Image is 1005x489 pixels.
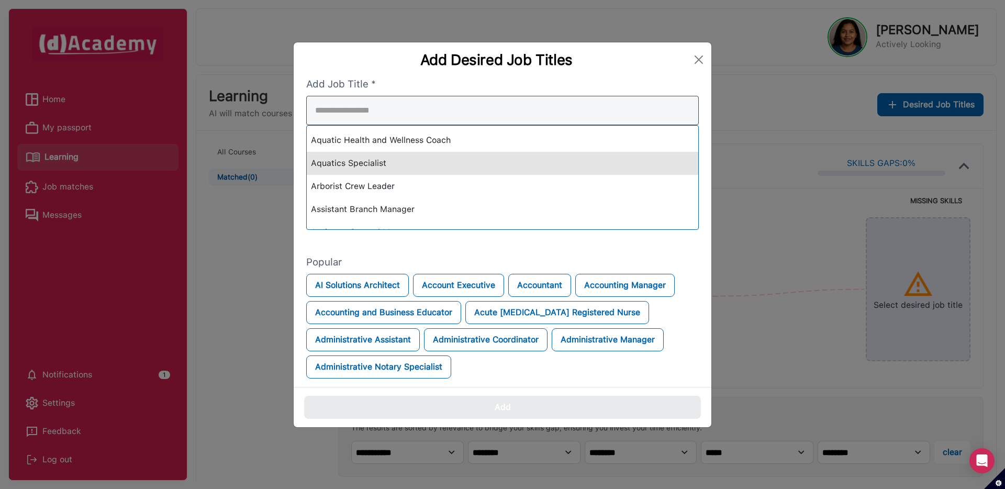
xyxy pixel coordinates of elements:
[465,301,649,324] button: Acute [MEDICAL_DATA] Registered Nurse
[690,51,707,68] button: Close
[552,328,664,351] button: Administrative Manager
[306,355,451,379] button: Administrative Notary Specialist
[495,400,511,415] div: Add
[307,221,698,244] div: Assistant General Manager
[306,328,420,351] button: Administrative Assistant
[508,274,571,297] button: Accountant
[306,255,699,270] label: Popular
[306,301,461,324] button: Accounting and Business Educator
[306,77,699,92] label: Add Job Title *
[307,175,698,198] div: Arborist Crew Leader
[969,448,995,473] div: Open Intercom Messenger
[302,51,690,69] div: Add Desired Job Titles
[424,328,548,351] button: Administrative Coordinator
[307,152,698,175] div: Aquatics Specialist
[413,274,504,297] button: Account Executive
[307,129,698,152] div: Aquatic Health and Wellness Coach
[304,396,701,419] button: Add
[306,274,409,297] button: AI Solutions Architect
[575,274,675,297] button: Accounting Manager
[984,468,1005,489] button: Set cookie preferences
[307,198,698,221] div: Assistant Branch Manager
